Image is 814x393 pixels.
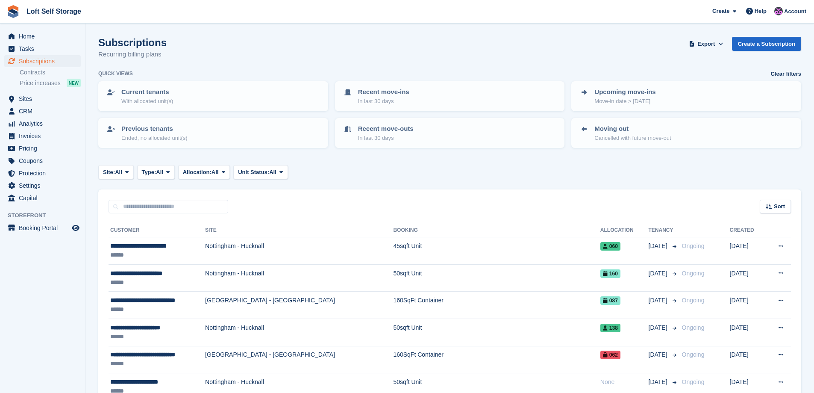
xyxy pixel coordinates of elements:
[393,224,600,237] th: Booking
[600,351,620,359] span: 062
[730,292,765,319] td: [DATE]
[697,40,715,48] span: Export
[649,350,669,359] span: [DATE]
[4,155,81,167] a: menu
[594,97,655,106] p: Move-in date > [DATE]
[594,134,671,142] p: Cancelled with future move-out
[19,180,70,192] span: Settings
[98,50,167,59] p: Recurring billing plans
[4,30,81,42] a: menu
[99,119,327,147] a: Previous tenants Ended, no allocated unit(s)
[600,296,620,305] span: 087
[770,70,801,78] a: Clear filters
[393,319,600,346] td: 50sqft Unit
[393,264,600,292] td: 50sqft Unit
[178,165,230,179] button: Allocation: All
[4,130,81,142] a: menu
[730,224,765,237] th: Created
[649,242,669,251] span: [DATE]
[682,270,705,277] span: Ongoing
[4,105,81,117] a: menu
[19,93,70,105] span: Sites
[20,68,81,77] a: Contracts
[688,37,725,51] button: Export
[649,224,679,237] th: Tenancy
[730,346,765,373] td: [DATE]
[205,292,393,319] td: [GEOGRAPHIC_DATA] - [GEOGRAPHIC_DATA]
[269,168,276,177] span: All
[98,37,167,48] h1: Subscriptions
[67,79,81,87] div: NEW
[774,7,783,15] img: Amy Wright
[682,242,705,249] span: Ongoing
[336,119,564,147] a: Recent move-outs In last 30 days
[99,82,327,110] a: Current tenants With allocated unit(s)
[19,167,70,179] span: Protection
[19,222,70,234] span: Booking Portal
[23,4,85,18] a: Loft Self Storage
[8,211,85,220] span: Storefront
[121,87,173,97] p: Current tenants
[336,82,564,110] a: Recent move-ins In last 30 days
[121,134,188,142] p: Ended, no allocated unit(s)
[142,168,156,177] span: Type:
[19,55,70,67] span: Subscriptions
[98,70,133,77] h6: Quick views
[358,124,414,134] p: Recent move-outs
[205,319,393,346] td: Nottingham - Hucknall
[156,168,163,177] span: All
[572,82,800,110] a: Upcoming move-ins Move-in date > [DATE]
[4,222,81,234] a: menu
[393,292,600,319] td: 160SqFt Container
[393,237,600,265] td: 45sqft Unit
[649,269,669,278] span: [DATE]
[4,192,81,204] a: menu
[730,237,765,265] td: [DATE]
[682,324,705,331] span: Ongoing
[137,165,175,179] button: Type: All
[19,130,70,142] span: Invoices
[238,168,269,177] span: Unit Status:
[19,155,70,167] span: Coupons
[19,192,70,204] span: Capital
[98,165,134,179] button: Site: All
[682,351,705,358] span: Ongoing
[572,119,800,147] a: Moving out Cancelled with future move-out
[4,55,81,67] a: menu
[19,118,70,130] span: Analytics
[205,224,393,237] th: Site
[649,296,669,305] span: [DATE]
[205,264,393,292] td: Nottingham - Hucknall
[730,264,765,292] td: [DATE]
[774,202,785,211] span: Sort
[755,7,767,15] span: Help
[4,43,81,55] a: menu
[205,346,393,373] td: [GEOGRAPHIC_DATA] - [GEOGRAPHIC_DATA]
[233,165,288,179] button: Unit Status: All
[594,87,655,97] p: Upcoming move-ins
[103,168,115,177] span: Site:
[600,269,620,278] span: 160
[358,97,409,106] p: In last 30 days
[4,142,81,154] a: menu
[4,93,81,105] a: menu
[600,242,620,251] span: 060
[732,37,801,51] a: Create a Subscription
[600,378,649,387] div: None
[600,324,620,332] span: 138
[682,378,705,385] span: Ongoing
[121,97,173,106] p: With allocated unit(s)
[7,5,20,18] img: stora-icon-8386f47178a22dfd0bd8f6a31ec36ba5ce8667c1dd55bd0f319d3a0aa187defe.svg
[4,118,81,130] a: menu
[121,124,188,134] p: Previous tenants
[109,224,205,237] th: Customer
[4,167,81,179] a: menu
[20,79,61,87] span: Price increases
[4,180,81,192] a: menu
[19,105,70,117] span: CRM
[19,43,70,55] span: Tasks
[358,134,414,142] p: In last 30 days
[19,30,70,42] span: Home
[682,297,705,304] span: Ongoing
[784,7,806,16] span: Account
